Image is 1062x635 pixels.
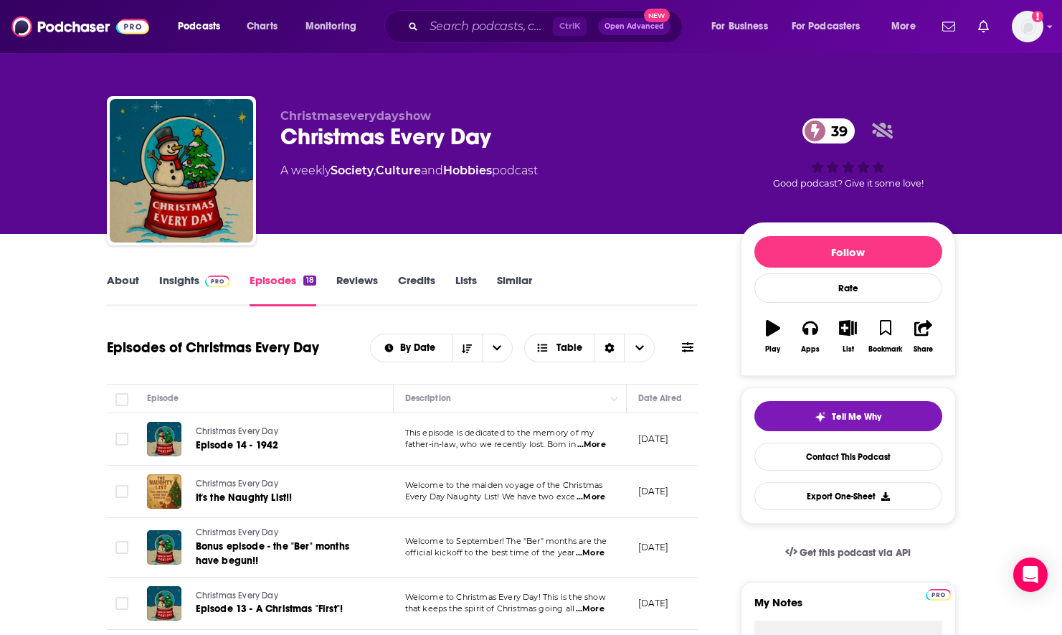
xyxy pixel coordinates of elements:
span: and [421,164,443,177]
div: 39Good podcast? Give it some love! [741,109,956,198]
span: Logged in as nwierenga [1012,11,1043,42]
span: Table [556,343,582,353]
span: This episode is dedicated to the memory of my [405,428,594,438]
span: Christmas Every Day [196,479,278,489]
span: Christmas Every Day [196,426,278,436]
img: Podchaser - Follow, Share and Rate Podcasts [11,13,149,40]
span: Toggle select row [115,485,128,498]
span: ...More [577,491,605,503]
span: Good podcast? Give it some love! [773,178,924,189]
span: that keeps the spirit of Christmas going all [405,603,575,613]
svg: Add a profile image [1032,11,1043,22]
a: Christmas Every Day [196,527,368,540]
button: Open AdvancedNew [598,18,670,35]
span: By Date [400,343,440,353]
a: Episode 13 - A Christmas "First"! [196,602,366,616]
button: open menu [701,15,786,38]
div: Rate [754,273,942,303]
a: About [107,273,139,306]
div: Bookmark [868,345,902,354]
span: Monitoring [305,17,356,37]
span: Welcome to September! The "Ber" months are the [405,536,607,546]
p: [DATE] [638,433,669,445]
button: Apps [792,311,829,362]
input: Search podcasts, credits, & more... [424,15,553,38]
a: Show notifications dropdown [972,14,995,39]
p: [DATE] [638,597,669,609]
a: Get this podcast via API [774,535,923,570]
button: Follow [754,236,942,268]
div: Open Intercom Messenger [1013,558,1048,592]
button: open menu [371,343,452,353]
h2: Choose List sort [370,334,513,362]
span: official kickoff to the best time of the year [405,547,575,558]
img: Christmas Every Day [110,99,253,243]
div: Sort Direction [594,334,624,362]
span: Podcasts [178,17,220,37]
div: Apps [801,345,820,354]
a: Christmas Every Day [196,425,366,438]
button: List [829,311,866,362]
button: Column Actions [606,390,623,408]
a: Hobbies [443,164,492,177]
a: Bonus episode - the "Ber" months have begun!! [196,540,368,568]
button: Play [754,311,792,362]
span: 39 [817,118,855,144]
span: Toggle select row [115,541,128,554]
div: Episode [147,390,179,407]
img: Podchaser Pro [926,589,951,601]
span: Christmas Every Day [196,591,278,601]
a: Society [331,164,374,177]
a: Credits [398,273,435,306]
button: open menu [782,15,881,38]
span: Episode 13 - A Christmas "First"! [196,603,343,615]
span: For Podcasters [792,17,860,37]
a: 39 [802,118,855,144]
button: tell me why sparkleTell Me Why [754,401,942,431]
button: Bookmark [867,311,904,362]
a: Christmas Every Day [196,590,366,603]
span: father-in-law, who we recently lost. Born in [405,439,577,449]
div: 18 [303,276,316,286]
a: Pro website [926,587,951,601]
a: Lists [455,273,477,306]
span: Toggle select row [115,433,128,446]
a: Episodes18 [250,273,316,306]
img: User Profile [1012,11,1043,42]
div: Date Aired [638,390,682,407]
button: open menu [881,15,934,38]
span: Open Advanced [605,23,664,30]
a: Reviews [336,273,378,306]
h1: Episodes of Christmas Every Day [107,339,319,357]
p: [DATE] [638,485,669,497]
div: Play [765,345,780,354]
p: [DATE] [638,541,669,553]
span: , [374,164,376,177]
a: Contact This Podcast [754,443,942,471]
span: Welcome to Christmas Every Day! This is the show [405,592,606,602]
span: Get this podcast via API [800,547,911,559]
span: New [644,9,670,22]
button: Sort Direction [452,334,482,362]
div: List [843,345,854,354]
span: Christmas Every Day [196,527,278,537]
button: Choose View [524,334,655,362]
a: Christmas Every Day [196,478,366,491]
button: Share [904,311,942,362]
a: Similar [497,273,532,306]
span: Ctrl K [553,17,587,36]
img: Podchaser Pro [205,276,230,287]
span: Bonus episode - the "Ber" months have begun!! [196,540,349,567]
div: A weekly podcast [280,162,538,179]
span: For Business [711,17,768,37]
button: Show profile menu [1012,11,1043,42]
span: ...More [577,439,606,451]
div: Share [914,345,933,354]
span: Episode 14 - 1942 [196,439,279,451]
span: ...More [576,547,605,559]
span: Tell Me Why [832,411,881,423]
span: Welcome to the maiden voyage of the Christmas [405,480,603,490]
